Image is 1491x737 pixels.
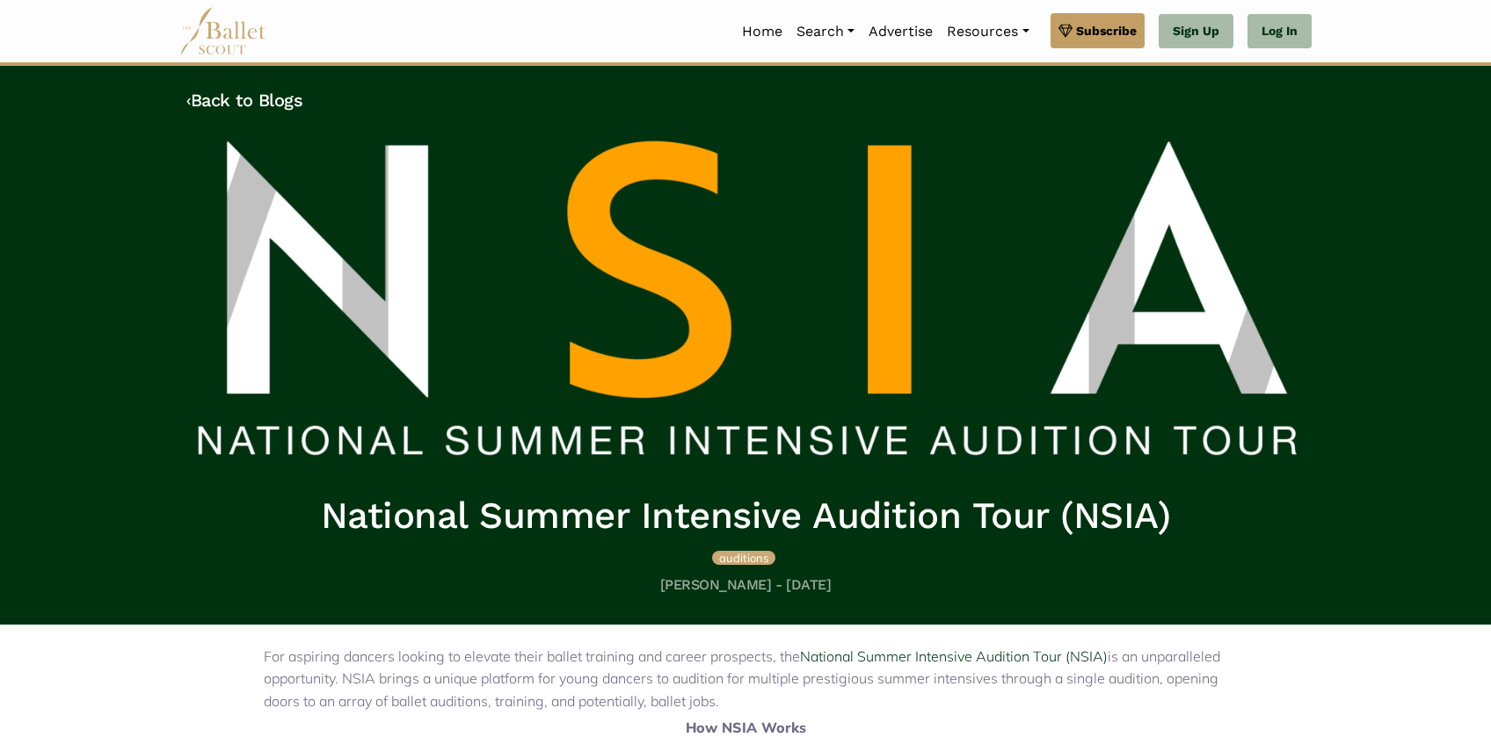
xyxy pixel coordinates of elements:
a: Home [735,13,789,50]
h5: [PERSON_NAME] - [DATE] [186,576,1305,595]
img: gem.svg [1058,21,1073,40]
strong: How NSIA Works [686,719,806,736]
a: Search [789,13,862,50]
a: Log In [1247,14,1312,49]
a: auditions [712,548,775,566]
span: auditions [719,551,768,565]
h1: National Summer Intensive Audition Tour (NSIA) [186,492,1305,540]
a: ‹Back to Blogs [186,90,302,111]
p: For aspiring dancers looking to elevate their ballet training and career prospects, the is an unp... [264,646,1227,713]
img: header_image.img [186,133,1305,478]
a: Sign Up [1159,14,1233,49]
a: Advertise [862,13,940,50]
span: Subscribe [1076,21,1137,40]
a: Resources [940,13,1036,50]
code: ‹ [186,89,191,111]
a: National Summer Intensive Audition Tour (NSIA) [800,647,1108,665]
a: Subscribe [1051,13,1145,48]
